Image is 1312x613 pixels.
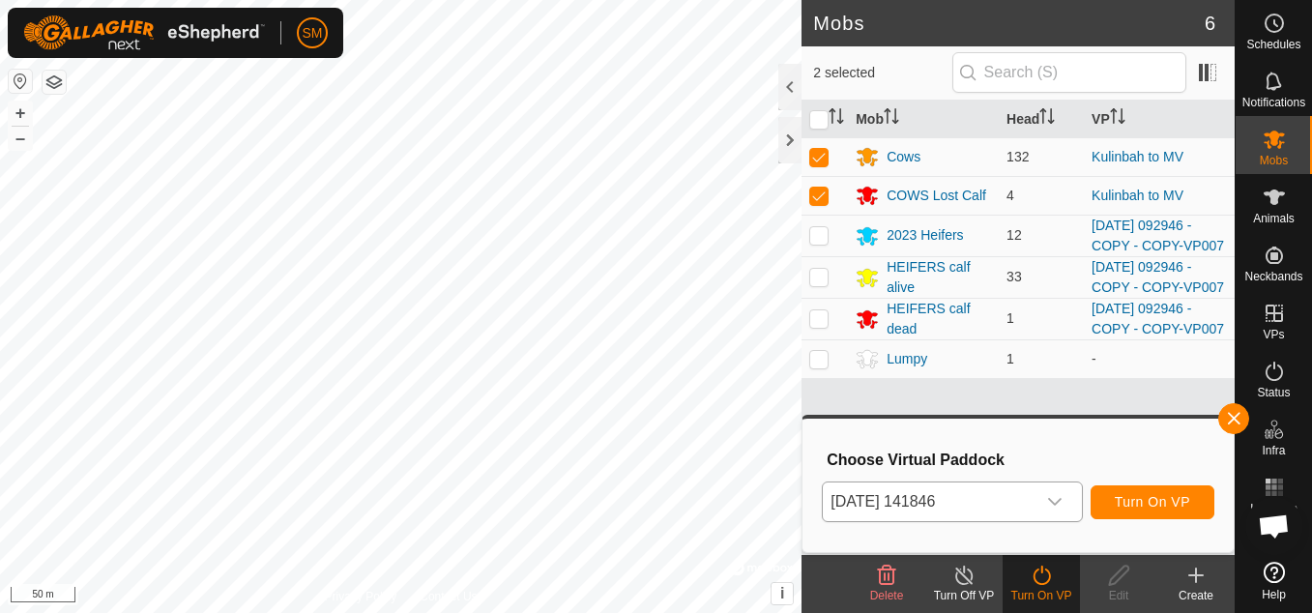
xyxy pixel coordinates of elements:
span: Help [1262,589,1286,600]
div: HEIFERS calf alive [887,257,991,298]
a: [DATE] 092946 - COPY - COPY-VP007 [1092,259,1224,295]
img: Gallagher Logo [23,15,265,50]
span: Notifications [1242,97,1305,108]
a: Help [1236,554,1312,608]
span: Status [1257,387,1290,398]
button: Reset Map [9,70,32,93]
div: 2023 Heifers [887,225,963,246]
div: Create [1157,587,1235,604]
span: SM [303,23,323,44]
th: Mob [848,101,999,138]
a: [DATE] 092946 - COPY - COPY-VP007 [1092,301,1224,336]
span: Delete [870,589,904,602]
span: VPs [1263,329,1284,340]
span: Turn On VP [1115,494,1190,510]
span: 1 [1006,310,1014,326]
button: i [772,583,793,604]
span: 1 [1006,351,1014,366]
span: Neckbands [1244,271,1302,282]
div: COWS Lost Calf [887,186,986,206]
td: - [1084,339,1235,378]
a: Contact Us [420,588,477,605]
input: Search (S) [952,52,1186,93]
div: Lumpy [887,349,927,369]
a: Open chat [1245,497,1303,555]
span: Heatmap [1250,503,1297,514]
th: VP [1084,101,1235,138]
span: i [780,585,784,601]
span: Animals [1253,213,1295,224]
div: Turn On VP [1003,587,1080,604]
span: 12 [1006,227,1022,243]
p-sorticon: Activate to sort [1110,111,1125,127]
span: 2 selected [813,63,951,83]
p-sorticon: Activate to sort [1039,111,1055,127]
h2: Mobs [813,12,1205,35]
span: 2025-09-01 141846 [823,482,1035,521]
button: Map Layers [43,71,66,94]
span: 4 [1006,188,1014,203]
a: Kulinbah to MV [1092,149,1183,164]
span: Infra [1262,445,1285,456]
a: Privacy Policy [325,588,397,605]
div: Edit [1080,587,1157,604]
span: 132 [1006,149,1029,164]
a: [DATE] 092946 - COPY - COPY-VP007 [1092,218,1224,253]
span: Schedules [1246,39,1300,50]
button: + [9,102,32,125]
div: Turn Off VP [925,587,1003,604]
div: HEIFERS calf dead [887,299,991,339]
span: 33 [1006,269,1022,284]
button: Turn On VP [1091,485,1214,519]
button: – [9,127,32,150]
a: Kulinbah to MV [1092,188,1183,203]
span: Mobs [1260,155,1288,166]
div: Cows [887,147,920,167]
div: dropdown trigger [1035,482,1074,521]
p-sorticon: Activate to sort [884,111,899,127]
th: Head [999,101,1084,138]
h3: Choose Virtual Paddock [827,451,1214,469]
p-sorticon: Activate to sort [829,111,844,127]
span: 6 [1205,9,1215,38]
